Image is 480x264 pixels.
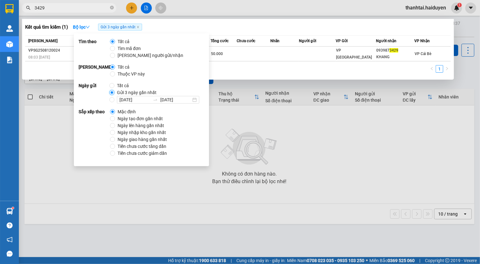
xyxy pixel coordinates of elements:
[6,208,13,215] img: warehouse-icon
[445,67,449,70] span: right
[79,38,110,59] strong: Tìm theo
[153,97,158,102] span: to
[114,82,131,89] span: Tất cả
[26,6,30,10] span: search
[376,39,396,43] span: Người nhận
[28,55,50,59] span: 08:03 [DATE]
[336,39,348,43] span: VP Gửi
[6,41,13,48] img: warehouse-icon
[428,65,436,73] li: Previous Page
[115,70,147,77] span: Thuộc VP này
[115,143,169,150] span: Tiền chưa cước tăng dần
[428,65,436,73] button: left
[115,150,169,157] span: Tiền chưa cước giảm dần
[336,48,372,59] span: VP [GEOGRAPHIC_DATA]
[6,25,13,32] img: warehouse-icon
[136,25,140,29] span: close
[160,96,191,103] input: Ngày kết thúc
[79,82,109,104] strong: Ngày gửi
[115,122,167,129] span: Ngày lên hàng gần nhất
[436,65,443,72] a: 1
[110,5,114,11] span: close-circle
[68,22,95,32] button: Bộ lọcdown
[414,39,430,43] span: VP Nhận
[115,115,165,122] span: Ngày tạo đơn gần nhất
[376,47,414,54] div: 093987
[211,39,229,43] span: Tổng cước
[389,48,398,53] span: 3429
[7,251,13,257] span: message
[7,222,13,228] span: question-circle
[110,6,114,9] span: close-circle
[86,25,90,29] span: down
[114,89,159,96] span: Gửi 3 ngày gần nhất
[98,24,142,31] span: Gửi 3 ngày gần nhất
[79,108,110,157] strong: Sắp xếp theo
[28,47,73,54] div: VPSG2508120024
[115,129,168,136] span: Ngày nhập kho gần nhất
[79,64,110,77] strong: [PERSON_NAME]
[376,54,414,60] div: KHANG
[271,39,280,43] span: Nhãn
[436,65,443,73] li: 1
[115,52,186,59] span: [PERSON_NAME] người gửi/nhận
[430,67,434,70] span: left
[153,97,158,102] span: swap-right
[5,4,14,14] img: logo-vxr
[6,57,13,63] img: solution-icon
[73,25,90,30] strong: Bộ lọc
[211,52,223,56] span: 50.000
[115,136,169,143] span: Ngày giao hàng gần nhất
[115,64,132,70] span: Tất cả
[12,207,14,209] sup: 1
[443,65,451,73] li: Next Page
[115,108,138,115] span: Mặc định
[415,52,431,56] span: VP Cái Bè
[28,39,58,43] span: [PERSON_NAME]
[7,237,13,243] span: notification
[443,65,451,73] button: right
[35,4,109,11] input: Tìm tên, số ĐT hoặc mã đơn
[237,39,255,43] span: Chưa cước
[299,39,316,43] span: Người gửi
[119,96,150,103] input: Ngày bắt đầu
[115,45,143,52] span: Tìm mã đơn
[115,38,132,45] span: Tất cả
[25,24,68,31] h3: Kết quả tìm kiếm ( 1 )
